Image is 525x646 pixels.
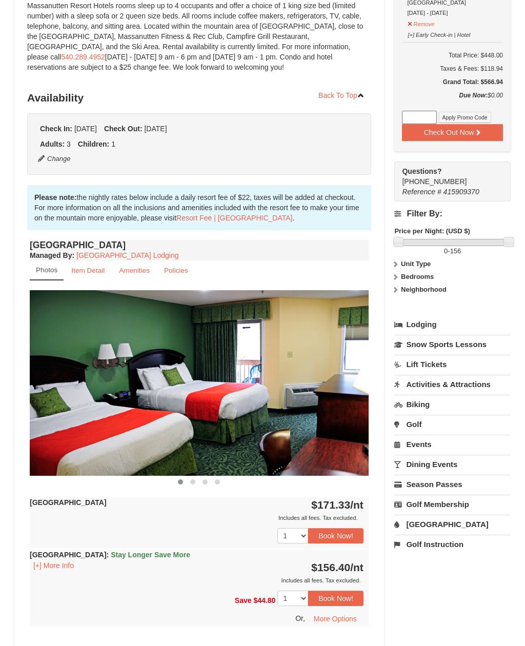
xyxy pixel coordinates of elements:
strong: Neighborhood [401,286,447,294]
h4: [GEOGRAPHIC_DATA] [30,240,369,251]
a: Golf [394,415,511,434]
small: Item Detail [71,267,105,275]
a: Amenities [112,261,156,281]
div: the nightly rates below include a daily resort fee of $22, taxes will be added at checkout. For m... [27,186,371,231]
a: Events [394,435,511,454]
a: Season Passes [394,475,511,494]
a: Biking [394,395,511,414]
button: Check Out Now [402,125,503,141]
a: Activities & Attractions [394,375,511,394]
a: Policies [157,261,195,281]
small: Amenities [119,267,150,275]
div: Taxes & Fees: $118.94 [402,64,503,74]
strong: [GEOGRAPHIC_DATA] [30,499,107,507]
a: Photos [30,261,64,281]
button: More Options [307,612,364,627]
img: 18876286-41-233aa5f3.jpg [30,291,369,476]
span: [DATE] [74,125,97,133]
h3: Availability [27,88,371,109]
small: Policies [164,267,188,275]
button: [+] Early Check-in | Hotel [407,28,471,41]
button: Change [37,154,71,165]
a: Snow Sports Lessons [394,335,511,354]
span: Reference # [402,188,441,196]
h6: Total Price: $448.00 [402,51,503,61]
strong: Children: [78,140,109,149]
a: Golf Instruction [394,535,511,554]
a: Lift Tickets [394,355,511,374]
strong: : [30,252,74,260]
strong: Questions? [402,168,441,176]
label: - [394,247,511,257]
span: Managed By [30,252,72,260]
strong: Please note: [34,194,76,202]
strong: Adults: [40,140,65,149]
h4: Filter By: [394,210,511,219]
strong: $171.33 [311,499,364,511]
span: 415909370 [443,188,479,196]
a: [GEOGRAPHIC_DATA] [394,515,511,534]
strong: Bedrooms [401,273,434,281]
strong: Due Now: [459,92,488,99]
span: $44.80 [253,597,275,605]
button: Remove [407,17,435,30]
a: Lodging [394,316,511,334]
span: [DATE] [144,125,167,133]
span: $156.40 [311,562,350,574]
span: 1 [111,140,115,149]
a: Dining Events [394,455,511,474]
strong: Check In: [40,125,72,133]
div: $0.00 [402,91,503,111]
button: Apply Promo Code [439,112,491,124]
span: 3 [67,140,71,149]
a: Back To Top [312,88,371,104]
span: /nt [350,499,364,511]
button: Book Now! [308,529,364,544]
span: [PHONE_NUMBER] [402,167,492,186]
a: 540.289.4952 [61,53,105,62]
span: Or, [295,615,305,623]
div: Massanutten Resort Hotels rooms sleep up to 4 occupants and offer a choice of 1 king size bed (li... [27,1,371,83]
small: Photos [36,267,57,274]
span: Save [235,597,252,605]
div: Includes all fees. Tax excluded. [30,576,364,586]
strong: Price per Night: (USD $) [394,228,470,235]
div: Includes all fees. Tax excluded. [30,513,364,523]
a: Golf Membership [394,495,511,514]
strong: Unit Type [401,260,431,268]
a: Item Detail [65,261,111,281]
button: [+] More Info [30,560,77,572]
span: : [107,551,109,559]
span: /nt [350,562,364,574]
strong: [GEOGRAPHIC_DATA] [30,551,190,559]
a: Resort Fee | [GEOGRAPHIC_DATA] [176,214,292,223]
span: 0 [444,248,448,255]
strong: Check Out: [104,125,143,133]
span: 156 [450,248,461,255]
span: Stay Longer Save More [111,551,190,559]
button: Book Now! [308,591,364,607]
h5: Grand Total: $566.94 [402,77,503,88]
a: [GEOGRAPHIC_DATA] Lodging [76,252,178,260]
